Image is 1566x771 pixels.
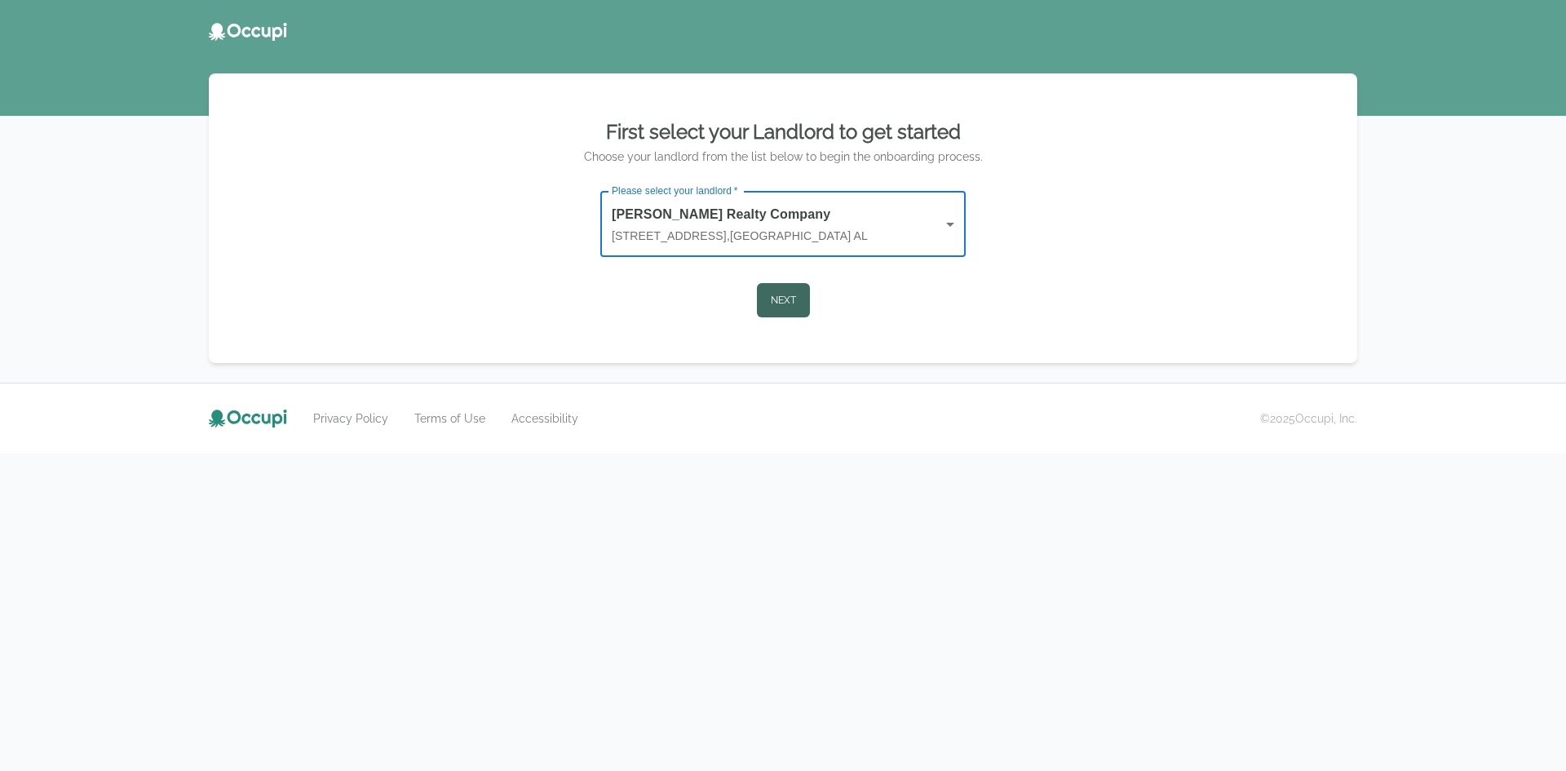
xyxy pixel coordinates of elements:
[612,229,730,242] span: [STREET_ADDRESS] ,
[228,119,1338,145] h2: First select your Landlord to get started
[414,410,485,427] a: Terms of Use
[313,410,388,427] a: Privacy Policy
[757,283,810,317] button: Next
[1260,410,1357,427] small: © 2025 Occupi, Inc.
[612,205,940,224] strong: [PERSON_NAME] Realty Company
[511,410,578,427] a: Accessibility
[228,148,1338,165] p: Choose your landlord from the list below to begin the onboarding process.
[730,229,854,242] span: [GEOGRAPHIC_DATA]
[612,184,737,197] label: Please select your landlord
[854,229,868,242] span: AL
